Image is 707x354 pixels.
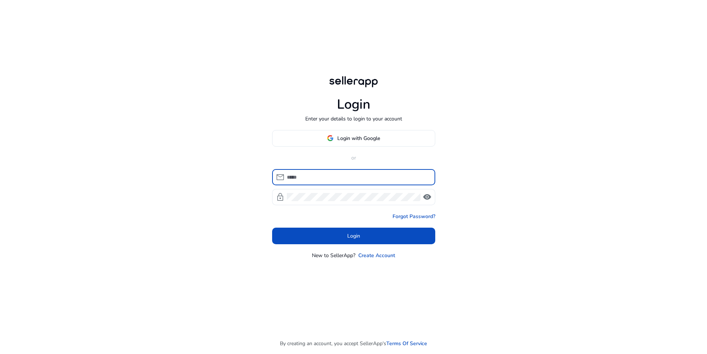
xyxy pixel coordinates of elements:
span: lock [276,193,285,201]
a: Terms Of Service [386,340,427,347]
span: mail [276,173,285,182]
span: Login with Google [337,134,380,142]
button: Login [272,228,435,244]
h1: Login [337,97,370,112]
img: google-logo.svg [327,135,334,141]
span: Login [347,232,360,240]
p: New to SellerApp? [312,252,355,259]
p: Enter your details to login to your account [305,115,402,123]
a: Forgot Password? [393,213,435,220]
p: or [272,154,435,162]
a: Create Account [358,252,395,259]
span: visibility [423,193,432,201]
button: Login with Google [272,130,435,147]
